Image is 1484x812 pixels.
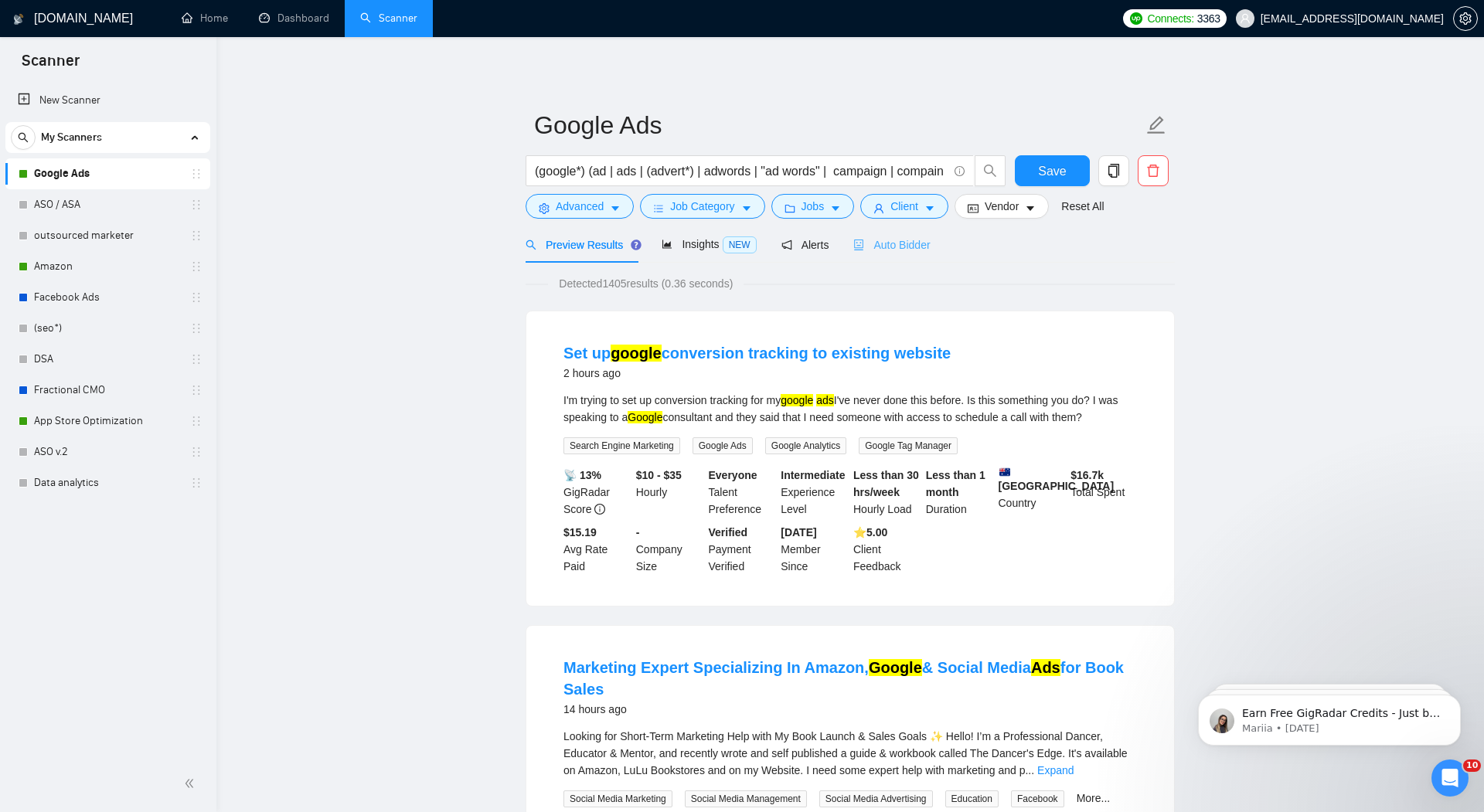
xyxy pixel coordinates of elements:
[526,194,634,219] button: settingAdvancedcaret-down
[662,238,756,250] span: Insights
[563,526,597,539] b: $15.19
[819,790,933,807] span: Social Media Advertising
[5,122,210,498] li: My Scanners
[563,659,1124,698] a: Marketing Expert Specializing In Amazon,Google& Social MediaAdsfor Book Sales
[640,194,764,219] button: barsJob Categorycaret-down
[560,524,633,575] div: Avg Rate Paid
[1146,115,1166,135] span: edit
[539,202,550,214] span: setting
[1070,469,1104,481] b: $ 16.7k
[873,202,884,214] span: user
[1453,12,1478,25] a: setting
[1025,202,1036,214] span: caret-down
[633,524,706,575] div: Company Size
[636,469,682,481] b: $10 - $35
[5,85,210,116] li: New Scanner
[34,251,181,282] a: Amazon
[853,469,919,498] b: Less than 30 hrs/week
[34,344,181,375] a: DSA
[636,526,640,539] b: -
[11,125,36,150] button: search
[890,198,918,215] span: Client
[975,164,1005,178] span: search
[628,411,662,423] mark: Google
[34,189,181,220] a: ASO / ASA
[556,198,604,215] span: Advanced
[526,239,637,251] span: Preview Results
[975,155,1006,186] button: search
[190,322,203,335] span: holder
[653,202,664,214] span: bars
[548,275,744,292] span: Detected 1405 results (0.36 seconds)
[771,194,855,219] button: folderJobscaret-down
[853,239,930,251] span: Auto Bidder
[41,122,102,153] span: My Scanners
[190,353,203,365] span: holder
[723,236,757,253] span: NEW
[190,477,203,489] span: holder
[830,202,841,214] span: caret-down
[1147,10,1193,27] span: Connects:
[34,313,181,344] a: (seo*)
[1138,155,1169,186] button: delete
[709,526,748,539] b: Verified
[1037,764,1074,776] a: Expand
[12,132,35,143] span: search
[1011,790,1064,807] span: Facebook
[190,415,203,427] span: holder
[34,282,181,313] a: Facebook Ads
[1077,792,1111,804] a: More...
[996,467,1068,518] div: Country
[853,240,864,250] span: robot
[709,469,757,481] b: Everyone
[190,446,203,458] span: holder
[778,524,850,575] div: Member Since
[926,469,985,498] b: Less than 1 month
[853,526,887,539] b: ⭐️ 5.00
[1015,155,1090,186] button: Save
[34,437,181,467] a: ASO v.2
[781,469,845,481] b: Intermediate
[850,524,923,575] div: Client Feedback
[594,504,605,515] span: info-circle
[781,239,829,251] span: Alerts
[785,202,795,214] span: folder
[685,790,807,807] span: Social Media Management
[999,467,1115,492] b: [GEOGRAPHIC_DATA]
[802,198,825,215] span: Jobs
[1067,467,1140,518] div: Total Spent
[563,392,1137,426] div: I'm trying to set up conversion tracking for my I've never done this before. Is this something yo...
[34,467,181,498] a: Data analytics
[534,106,1143,144] input: Scanner name...
[611,345,662,362] mark: google
[563,700,1137,719] div: 14 hours ago
[945,790,999,807] span: Education
[34,158,181,189] a: Google Ads
[563,364,951,382] div: 2 hours ago
[18,85,198,116] a: New Scanner
[563,728,1137,779] div: Looking for Short-Term Marketing Help with My Book Launch & Sales Goals ✨ Hello! I’m a Profession...
[924,202,935,214] span: caret-down
[816,394,834,406] mark: ads
[259,12,329,25] a: dashboardDashboard
[1098,155,1129,186] button: copy
[955,194,1049,219] button: idcardVendorcaret-down
[633,467,706,518] div: Hourly
[360,12,417,25] a: searchScanner
[1197,10,1220,27] span: 3363
[1099,164,1128,178] span: copy
[706,467,778,518] div: Talent Preference
[190,229,203,242] span: holder
[693,437,753,454] span: Google Ads
[1038,161,1066,181] span: Save
[1175,662,1484,770] iframe: Intercom notifications message
[781,394,813,406] mark: google
[1453,6,1478,31] button: setting
[968,202,979,214] span: idcard
[34,220,181,251] a: outsourced marketer
[955,166,965,176] span: info-circle
[781,240,792,250] span: notification
[563,790,672,807] span: Social Media Marketing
